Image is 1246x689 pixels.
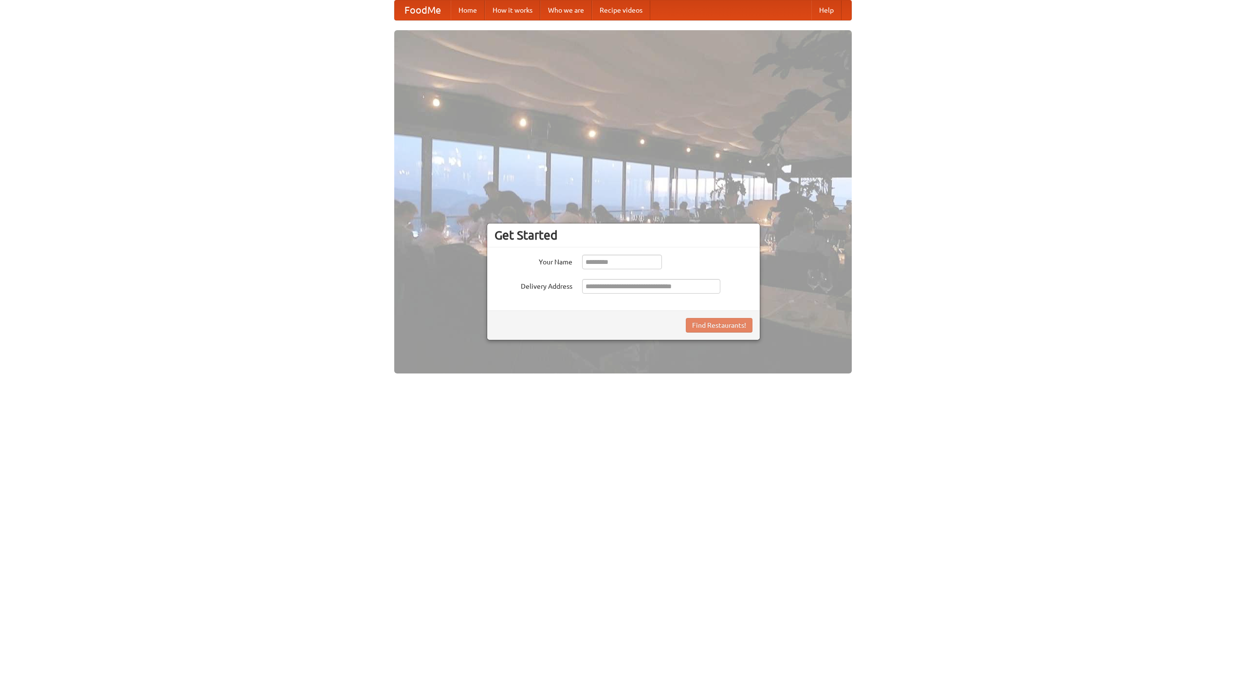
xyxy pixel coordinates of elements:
a: Help [811,0,842,20]
button: Find Restaurants! [686,318,752,333]
a: Recipe videos [592,0,650,20]
label: Delivery Address [495,279,572,291]
h3: Get Started [495,228,752,242]
a: Who we are [540,0,592,20]
label: Your Name [495,255,572,267]
a: FoodMe [395,0,451,20]
a: How it works [485,0,540,20]
a: Home [451,0,485,20]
